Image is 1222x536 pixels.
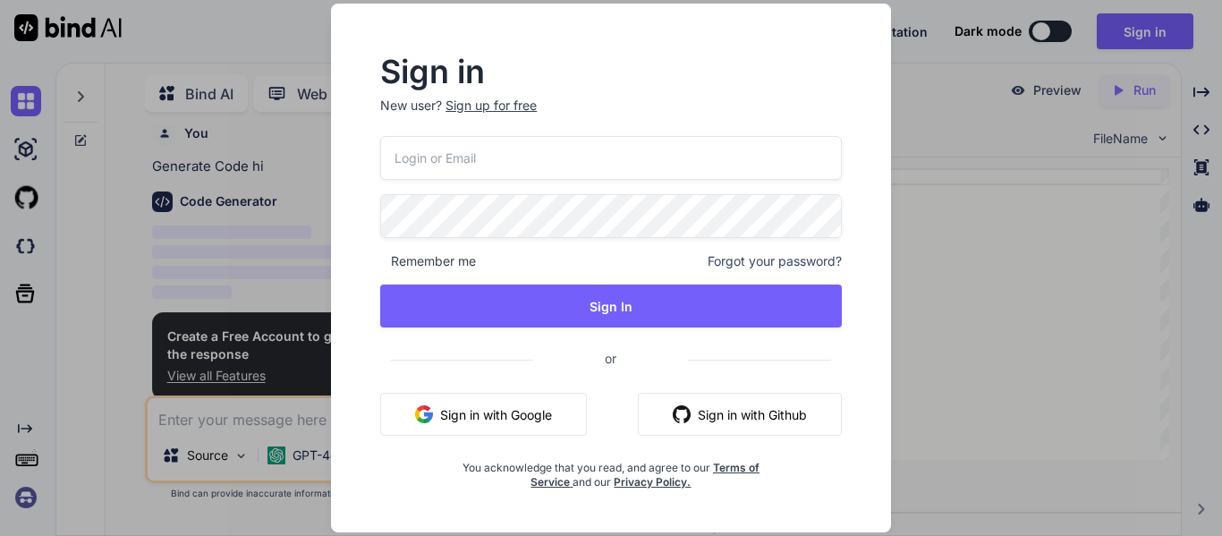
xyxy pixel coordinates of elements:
div: You acknowledge that you read, and agree to our and our [457,450,765,489]
img: google [415,405,433,423]
img: github [673,405,691,423]
a: Terms of Service [530,461,760,489]
p: New user? [380,97,842,136]
span: or [533,336,688,380]
a: Privacy Policy. [614,475,691,489]
button: Sign In [380,285,842,328]
span: Remember me [380,252,476,270]
div: Sign up for free [446,97,537,115]
button: Sign in with Github [638,393,842,436]
input: Login or Email [380,136,842,180]
h2: Sign in [380,57,842,86]
button: Sign in with Google [380,393,587,436]
span: Forgot your password? [708,252,842,270]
